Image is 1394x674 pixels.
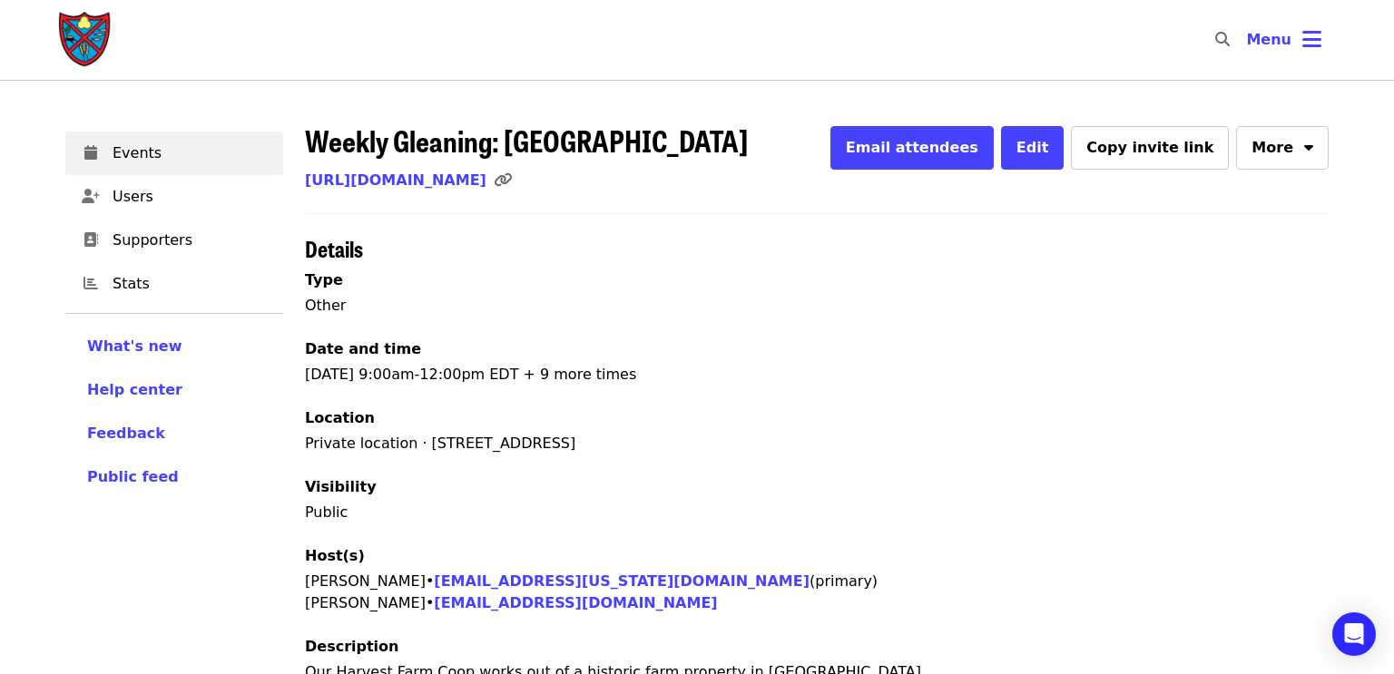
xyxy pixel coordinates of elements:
[305,340,421,357] span: Date and time
[84,144,97,161] i: calendar icon
[305,119,748,161] span: Weekly Gleaning: [GEOGRAPHIC_DATA]
[305,638,398,655] span: Description
[305,547,365,564] span: Host(s)
[83,275,98,292] i: chart-bar icon
[305,572,878,611] span: [PERSON_NAME] • (primary) [PERSON_NAME] •
[65,262,283,306] a: Stats
[87,468,179,485] span: Public feed
[1302,26,1321,53] i: bars icon
[1332,612,1376,656] div: Open Intercom Messenger
[494,171,523,189] span: Click to copy link!
[1215,31,1230,48] i: search icon
[830,126,994,170] button: Email attendees
[305,409,375,426] span: Location
[1086,139,1213,156] span: Copy invite link
[434,594,717,611] a: [EMAIL_ADDRESS][DOMAIN_NAME]
[494,171,512,189] i: link icon
[1001,126,1065,170] button: Edit
[65,219,283,262] a: Supporters
[113,142,269,164] span: Events
[113,186,269,208] span: Users
[434,572,810,590] a: [EMAIL_ADDRESS][US_STATE][DOMAIN_NAME]
[1071,126,1229,170] button: Copy invite link
[305,297,346,314] span: Other
[65,175,283,219] a: Users
[87,381,182,398] span: Help center
[87,379,261,401] a: Help center
[1016,139,1049,156] span: Edit
[1232,18,1336,62] button: Toggle account menu
[65,132,283,175] a: Events
[305,433,1329,454] div: Private location · [STREET_ADDRESS]
[113,273,269,295] span: Stats
[305,478,377,495] span: Visibility
[83,231,98,249] i: address-book icon
[305,171,486,189] a: [URL][DOMAIN_NAME]
[87,336,261,357] a: What's new
[1252,137,1293,159] span: More
[1241,18,1255,62] input: Search
[305,232,363,264] span: Details
[305,502,1329,523] p: Public
[87,423,165,444] button: Feedback
[846,139,978,156] span: Email attendees
[305,271,343,288] span: Type
[1246,31,1291,48] span: Menu
[1236,126,1329,170] button: More
[87,466,261,488] a: Public feed
[113,230,269,251] span: Supporters
[87,337,182,355] span: What's new
[1304,136,1313,153] i: sort-down icon
[82,188,100,205] i: user-plus icon
[58,11,113,69] img: Society of St. Andrew - Home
